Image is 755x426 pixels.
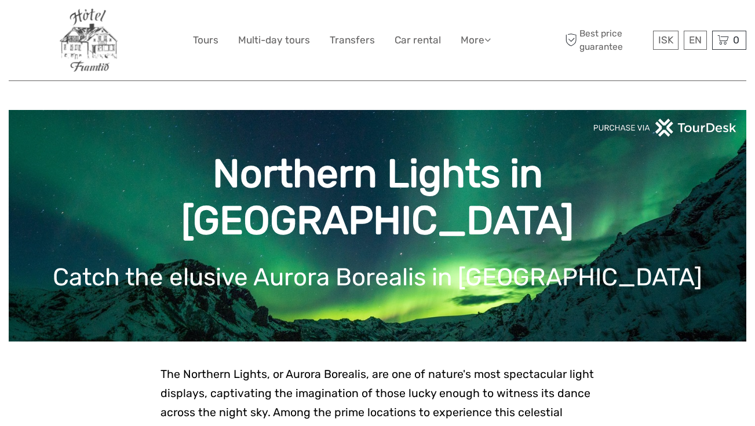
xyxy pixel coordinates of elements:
a: Multi-day tours [238,32,310,49]
h1: Northern Lights in [GEOGRAPHIC_DATA] [26,150,729,244]
img: PurchaseViaTourDeskwhite.png [593,119,738,137]
span: 0 [731,34,741,46]
h1: Catch the elusive Aurora Borealis in [GEOGRAPHIC_DATA] [26,263,729,292]
span: ISK [658,34,673,46]
a: More [461,32,491,49]
a: Tours [193,32,218,49]
img: 910-f9df74e9-f7fa-4472-bb66-bf7f47316bdd_logo_big.jpg [60,9,118,72]
div: EN [684,31,707,50]
span: Best price guarantee [562,27,650,53]
a: Transfers [330,32,375,49]
a: Car rental [395,32,441,49]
